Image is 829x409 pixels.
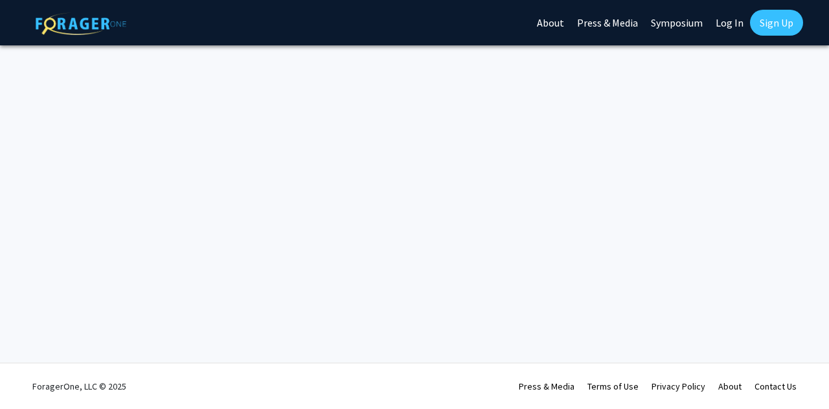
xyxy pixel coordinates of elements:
img: ForagerOne Logo [36,12,126,35]
a: Press & Media [519,380,574,392]
a: About [718,380,742,392]
a: Terms of Use [587,380,639,392]
a: Sign Up [750,10,803,36]
a: Contact Us [755,380,797,392]
a: Privacy Policy [652,380,705,392]
div: ForagerOne, LLC © 2025 [32,364,126,409]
